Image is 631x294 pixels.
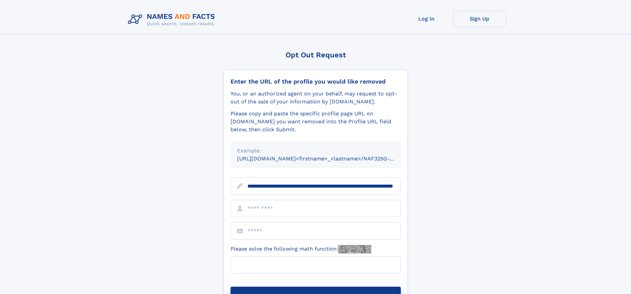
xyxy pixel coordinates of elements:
[231,90,401,106] div: You, or an authorized agent on your behalf, may request to opt-out of the sale of your informatio...
[237,155,413,162] small: [URL][DOMAIN_NAME]<firstname>_<lastname>/NAF325G-xxxxxxxx
[231,110,401,134] div: Please copy and paste the specific profile page URL on [DOMAIN_NAME] you want removed into the Pr...
[237,147,394,155] div: Example:
[231,245,371,254] label: Please solve the following math function:
[125,11,221,29] img: Logo Names and Facts
[453,11,506,27] a: Sign Up
[400,11,453,27] a: Log In
[224,51,408,59] div: Opt Out Request
[231,78,401,85] div: Enter the URL of the profile you would like removed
